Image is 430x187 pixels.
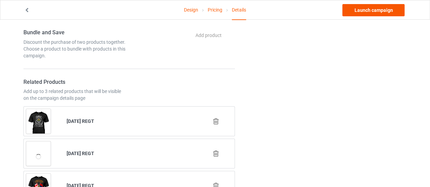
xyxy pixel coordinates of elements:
[184,0,198,19] a: Design
[208,0,222,19] a: Pricing
[23,88,127,101] div: Add up to 3 related products that will be visible on the campaign details page
[67,118,94,124] b: [DATE] REGT
[23,39,127,59] div: Discount the purchase of two products together. Choose a product to bundle with products in this ...
[23,29,127,36] h4: Bundle and Save
[342,4,405,16] a: Launch campaign
[232,0,246,20] div: Details
[23,79,127,86] h4: Related Products
[67,151,94,156] b: [DATE] REGT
